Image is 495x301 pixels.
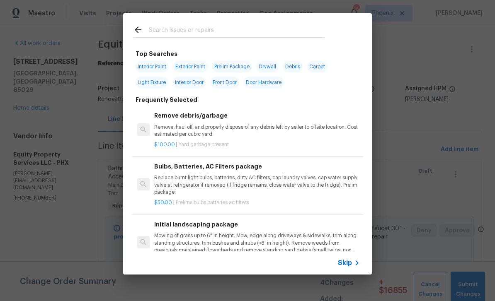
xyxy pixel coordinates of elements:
input: Search issues or repairs [149,25,325,37]
span: Debris [283,61,303,72]
span: Skip [338,259,352,267]
h6: Initial landscaping package [154,220,360,229]
h6: Frequently Selected [136,95,197,104]
p: Mowing of grass up to 6" in height. Mow, edge along driveways & sidewalks, trim along standing st... [154,232,360,253]
p: Remove, haul off, and properly dispose of any debris left by seller to offsite location. Cost est... [154,124,360,138]
span: Drywall [256,61,279,72]
span: $50.00 [154,200,172,205]
h6: Top Searches [136,49,177,58]
span: Light Fixture [135,77,168,88]
span: Interior Door [172,77,206,88]
p: | [154,199,360,206]
span: Door Hardware [243,77,284,88]
span: Yard garbage present [179,142,229,147]
h6: Bulbs, Batteries, AC Filters package [154,162,360,171]
span: Front Door [210,77,239,88]
span: Prelims bulbs batteries ac filters [176,200,249,205]
h6: Remove debris/garbage [154,111,360,120]
span: $100.00 [154,142,175,147]
span: Prelim Package [212,61,252,72]
p: | [154,141,360,148]
span: Interior Paint [135,61,169,72]
span: Carpet [307,61,328,72]
p: Replace burnt light bulbs, batteries, dirty AC filters, cap laundry valves, cap water supply valv... [154,174,360,195]
span: Exterior Paint [173,61,208,72]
